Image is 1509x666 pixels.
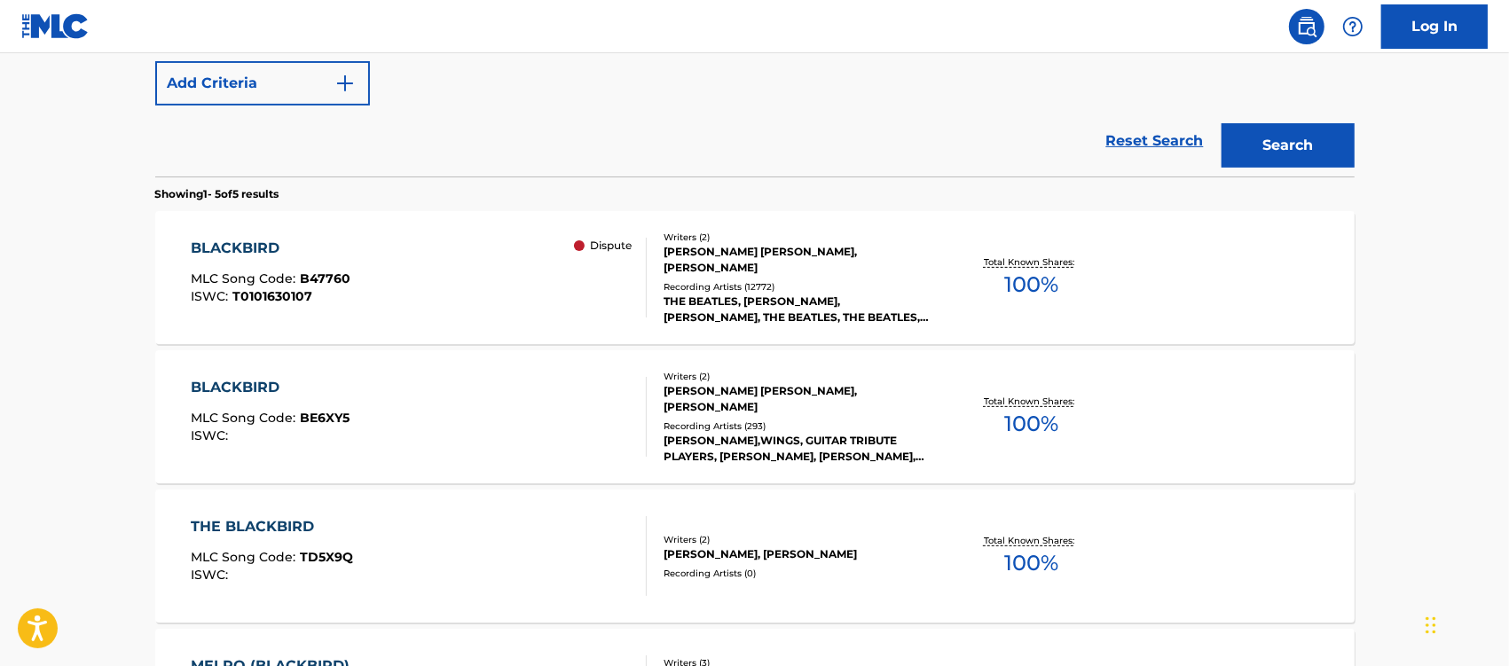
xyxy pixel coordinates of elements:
[1335,9,1371,44] div: Help
[664,533,931,546] div: Writers ( 2 )
[664,231,931,244] div: Writers ( 2 )
[191,410,300,426] span: MLC Song Code :
[334,73,356,94] img: 9d2ae6d4665cec9f34b9.svg
[1426,599,1436,652] div: Drag
[664,294,931,325] div: THE BEATLES, [PERSON_NAME], [PERSON_NAME], THE BEATLES, THE BEATLES, THE BEATLES, [PERSON_NAME], ...
[1381,4,1488,49] a: Log In
[191,427,232,443] span: ISWC :
[191,516,353,537] div: THE BLACKBIRD
[984,534,1079,547] p: Total Known Shares:
[1097,121,1213,161] a: Reset Search
[191,567,232,583] span: ISWC :
[155,211,1355,344] a: BLACKBIRDMLC Song Code:B47760ISWC:T0101630107 DisputeWriters (2)[PERSON_NAME] [PERSON_NAME], [PER...
[1004,547,1058,579] span: 100 %
[300,549,353,565] span: TD5X9Q
[1222,123,1355,168] button: Search
[1289,9,1324,44] a: Public Search
[155,186,279,202] p: Showing 1 - 5 of 5 results
[155,61,370,106] button: Add Criteria
[590,238,632,254] p: Dispute
[664,383,931,415] div: [PERSON_NAME] [PERSON_NAME], [PERSON_NAME]
[664,280,931,294] div: Recording Artists ( 12772 )
[1342,16,1364,37] img: help
[1004,408,1058,440] span: 100 %
[155,350,1355,483] a: BLACKBIRDMLC Song Code:BE6XY5ISWC:Writers (2)[PERSON_NAME] [PERSON_NAME], [PERSON_NAME]Recording ...
[191,238,350,259] div: BLACKBIRD
[664,433,931,465] div: [PERSON_NAME],WINGS, GUITAR TRIBUTE PLAYERS, [PERSON_NAME], [PERSON_NAME], [PERSON_NAME] & [PERSO...
[664,419,931,433] div: Recording Artists ( 293 )
[1296,16,1317,37] img: search
[21,13,90,39] img: MLC Logo
[300,270,350,286] span: B47760
[300,410,350,426] span: BE6XY5
[232,288,312,304] span: T0101630107
[664,244,931,276] div: [PERSON_NAME] [PERSON_NAME], [PERSON_NAME]
[191,270,300,286] span: MLC Song Code :
[1004,269,1058,301] span: 100 %
[664,546,931,562] div: [PERSON_NAME], [PERSON_NAME]
[191,377,350,398] div: BLACKBIRD
[984,255,1079,269] p: Total Known Shares:
[664,370,931,383] div: Writers ( 2 )
[191,549,300,565] span: MLC Song Code :
[984,395,1079,408] p: Total Known Shares:
[1420,581,1509,666] iframe: Chat Widget
[155,490,1355,623] a: THE BLACKBIRDMLC Song Code:TD5X9QISWC:Writers (2)[PERSON_NAME], [PERSON_NAME]Recording Artists (0...
[191,288,232,304] span: ISWC :
[664,567,931,580] div: Recording Artists ( 0 )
